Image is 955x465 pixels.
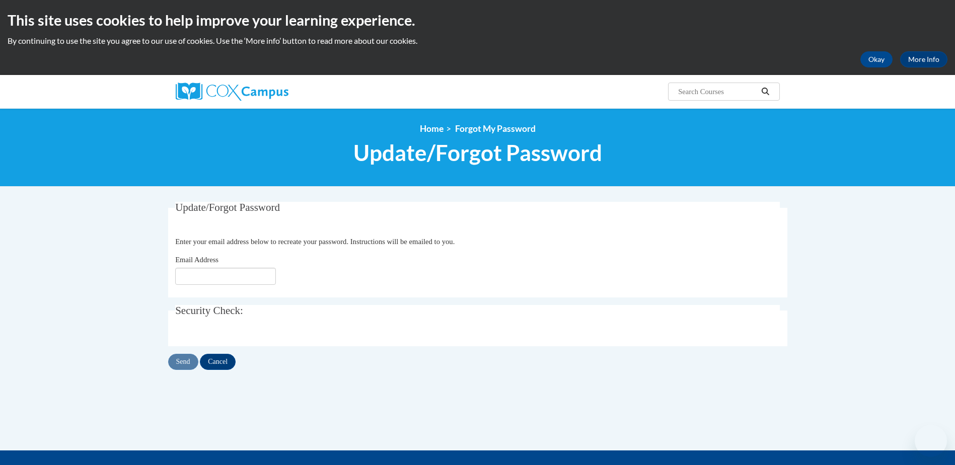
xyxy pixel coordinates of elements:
[677,86,758,98] input: Search Courses
[175,256,218,264] span: Email Address
[175,268,276,285] input: Email
[455,123,536,134] span: Forgot My Password
[8,35,947,46] p: By continuing to use the site you agree to our use of cookies. Use the ‘More info’ button to read...
[420,123,444,134] a: Home
[175,238,455,246] span: Enter your email address below to recreate your password. Instructions will be emailed to you.
[175,304,243,317] span: Security Check:
[900,51,947,67] a: More Info
[175,201,280,213] span: Update/Forgot Password
[176,83,367,101] a: Cox Campus
[8,10,947,30] h2: This site uses cookies to help improve your learning experience.
[758,86,773,98] button: Search
[176,83,288,101] img: Cox Campus
[200,354,236,370] input: Cancel
[915,425,947,457] iframe: Button to launch messaging window
[353,139,602,166] span: Update/Forgot Password
[860,51,893,67] button: Okay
